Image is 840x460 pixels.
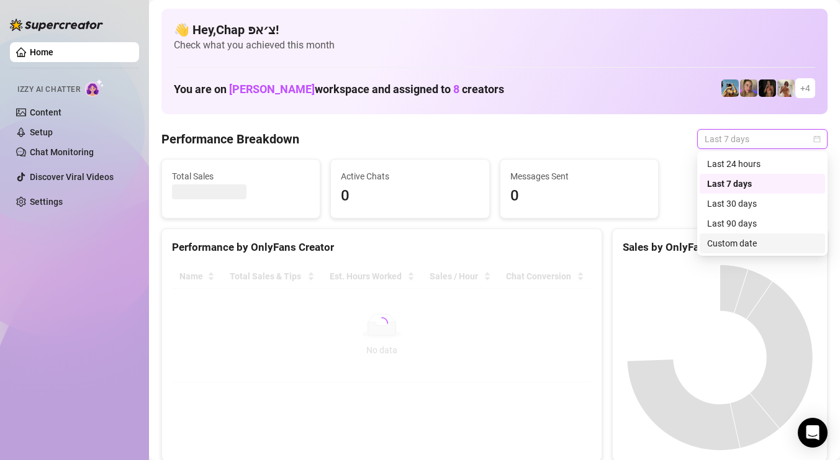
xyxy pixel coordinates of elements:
span: 8 [453,83,459,96]
div: Open Intercom Messenger [798,418,828,448]
div: Custom date [700,233,825,253]
div: Custom date [707,237,818,250]
div: Performance by OnlyFans Creator [172,239,592,256]
a: Discover Viral Videos [30,172,114,182]
a: Settings [30,197,63,207]
img: logo-BBDzfeDw.svg [10,19,103,31]
div: Last 7 days [707,177,818,191]
span: [PERSON_NAME] [229,83,315,96]
img: Green [777,79,795,97]
img: the_bohema [759,79,776,97]
span: + 4 [800,81,810,95]
h4: Performance Breakdown [161,130,299,148]
div: Last 90 days [700,214,825,233]
span: Izzy AI Chatter [17,84,80,96]
div: Last 30 days [707,197,818,210]
span: loading [376,317,388,330]
img: AI Chatter [85,79,104,97]
div: Last 24 hours [707,157,818,171]
span: Check what you achieved this month [174,38,815,52]
span: Last 7 days [705,130,820,148]
span: 0 [341,184,479,208]
div: Last 30 days [700,194,825,214]
span: calendar [813,135,821,143]
a: Content [30,107,61,117]
a: Home [30,47,53,57]
div: Last 7 days [700,174,825,194]
span: Messages Sent [510,169,648,183]
div: Sales by OnlyFans Creator [623,239,817,256]
img: Cherry [740,79,757,97]
img: Babydanix [721,79,739,97]
span: Active Chats [341,169,479,183]
div: Last 24 hours [700,154,825,174]
a: Setup [30,127,53,137]
div: Last 90 days [707,217,818,230]
h4: 👋 Hey, Chap צ׳אפ ! [174,21,815,38]
span: Total Sales [172,169,310,183]
span: 0 [510,184,648,208]
h1: You are on workspace and assigned to creators [174,83,504,96]
a: Chat Monitoring [30,147,94,157]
